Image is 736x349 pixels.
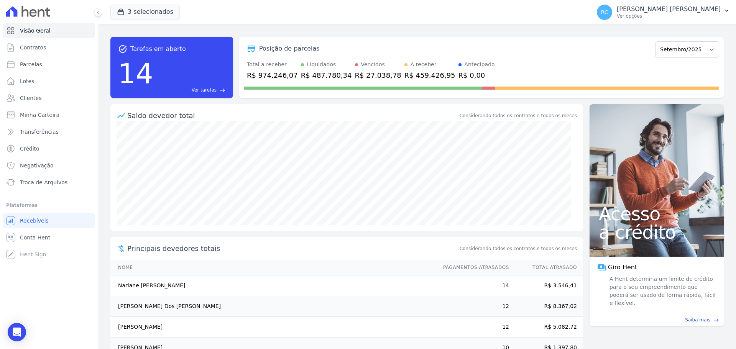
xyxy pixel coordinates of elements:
[601,10,608,15] span: RC
[591,2,736,23] button: RC [PERSON_NAME] [PERSON_NAME] Ver opções
[509,296,583,317] td: R$ 8.367,02
[355,70,401,80] div: R$ 27.038,78
[460,112,577,119] div: Considerando todos os contratos e todos os meses
[509,260,583,275] th: Total Atrasado
[608,263,637,272] span: Giro Hent
[509,275,583,296] td: R$ 3.546,41
[411,61,437,69] div: A receber
[3,158,95,173] a: Negativação
[130,44,186,54] span: Tarefas em aberto
[3,40,95,55] a: Contratos
[20,44,46,51] span: Contratos
[3,175,95,190] a: Troca de Arquivos
[110,296,436,317] td: [PERSON_NAME] Dos [PERSON_NAME]
[247,61,298,69] div: Total a receber
[361,61,385,69] div: Vencidos
[617,5,721,13] p: [PERSON_NAME] [PERSON_NAME]
[436,317,509,338] td: 12
[3,90,95,106] a: Clientes
[436,296,509,317] td: 12
[608,275,716,307] span: A Hent determina um limite de crédito para o seu empreendimento que poderá ser usado de forma ráp...
[20,234,50,241] span: Conta Hent
[20,162,54,169] span: Negativação
[404,70,455,80] div: R$ 459.426,95
[465,61,495,69] div: Antecipado
[8,323,26,341] div: Open Intercom Messenger
[118,54,153,93] div: 14
[6,201,92,210] div: Plataformas
[3,74,95,89] a: Lotes
[458,70,495,80] div: R$ 0,00
[20,111,59,119] span: Minha Carteira
[599,223,715,241] span: a crédito
[110,275,436,296] td: Nariane [PERSON_NAME]
[599,205,715,223] span: Acesso
[3,230,95,245] a: Conta Hent
[685,316,710,323] span: Saiba mais
[460,245,577,252] span: Considerando todos os contratos e todos os meses
[110,260,436,275] th: Nome
[436,260,509,275] th: Pagamentos Atrasados
[3,213,95,228] a: Recebíveis
[3,107,95,123] a: Minha Carteira
[247,70,298,80] div: R$ 974.246,07
[20,94,41,102] span: Clientes
[220,87,225,93] span: east
[301,70,352,80] div: R$ 487.780,34
[3,124,95,139] a: Transferências
[20,27,51,34] span: Visão Geral
[594,316,719,323] a: Saiba mais east
[20,179,67,186] span: Troca de Arquivos
[118,44,127,54] span: task_alt
[110,5,180,19] button: 3 selecionados
[20,217,49,224] span: Recebíveis
[127,243,458,254] span: Principais devedores totais
[307,61,336,69] div: Liquidados
[156,87,225,93] a: Ver tarefas east
[20,61,42,68] span: Parcelas
[110,317,436,338] td: [PERSON_NAME]
[127,110,458,121] div: Saldo devedor total
[3,141,95,156] a: Crédito
[436,275,509,296] td: 14
[509,317,583,338] td: R$ 5.082,72
[20,145,39,152] span: Crédito
[3,57,95,72] a: Parcelas
[3,23,95,38] a: Visão Geral
[713,317,719,323] span: east
[20,128,59,136] span: Transferências
[20,77,34,85] span: Lotes
[617,13,721,19] p: Ver opções
[259,44,320,53] div: Posição de parcelas
[192,87,217,93] span: Ver tarefas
